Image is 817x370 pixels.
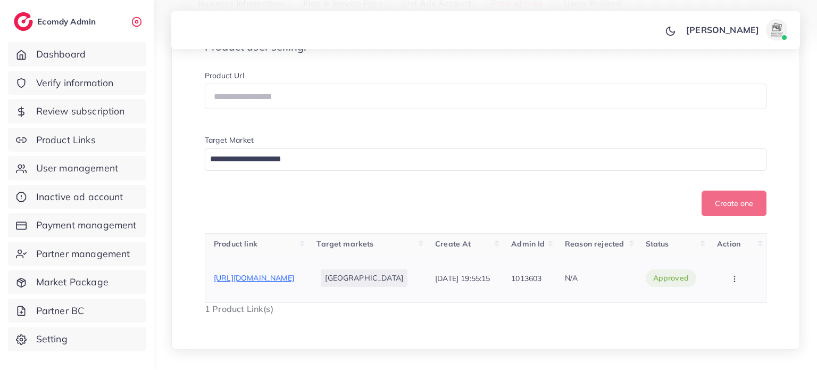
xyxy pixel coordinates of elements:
img: avatar [766,19,787,40]
span: Partner management [36,247,130,261]
a: User management [8,156,146,180]
p: [PERSON_NAME] [686,23,759,36]
span: Dashboard [36,47,86,61]
p: [DATE] 19:55:15 [435,272,490,285]
a: Payment management [8,213,146,237]
span: [URL][DOMAIN_NAME] [214,273,294,283]
span: Inactive ad account [36,190,123,204]
a: Review subscription [8,99,146,124]
button: Create one [702,191,766,216]
span: Reason rejected [565,239,624,249]
a: Dashboard [8,42,146,67]
span: Partner BC [36,304,85,318]
label: Target Market [205,135,254,145]
h2: Ecomdy Admin [37,17,98,27]
span: Status [646,239,669,249]
span: Review subscription [36,104,125,118]
span: Verify information [36,76,114,90]
a: Market Package [8,270,146,294]
p: 1013603 [511,272,541,285]
div: Search for option [205,148,766,171]
span: Payment management [36,218,137,232]
span: Action [717,239,740,249]
span: N/A [565,273,578,283]
a: logoEcomdy Admin [14,12,98,31]
span: approved [653,273,689,283]
span: Target markets [316,239,373,249]
a: Inactive ad account [8,185,146,209]
span: Admin Id [511,239,545,249]
li: [GEOGRAPHIC_DATA] [321,269,407,286]
a: Partner BC [8,299,146,323]
span: 1 Product Link(s) [205,303,273,314]
a: Setting [8,327,146,351]
a: Verify information [8,71,146,95]
span: Product Links [36,133,96,147]
a: Partner management [8,242,146,266]
span: Create At [435,239,471,249]
span: User management [36,161,118,175]
label: Product Url [205,70,244,81]
input: Search for option [206,151,753,168]
span: Setting [36,332,68,346]
a: [PERSON_NAME]avatar [680,19,791,40]
span: Product link [214,239,257,249]
a: Product Links [8,128,146,152]
span: Market Package [36,275,109,289]
img: logo [14,12,33,31]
